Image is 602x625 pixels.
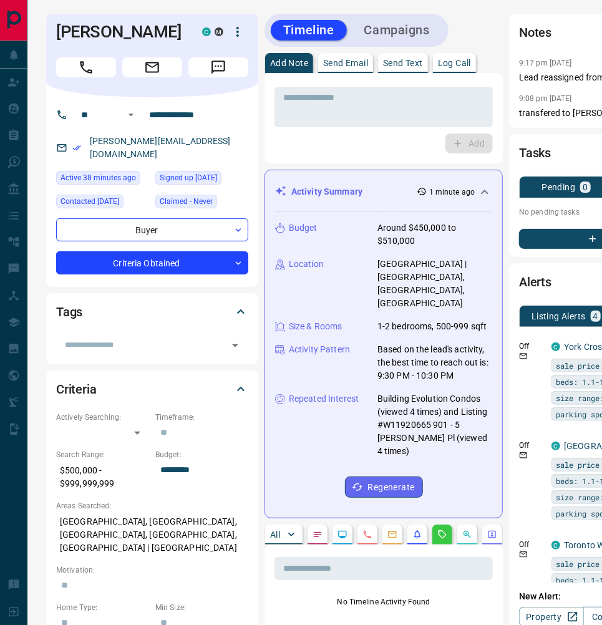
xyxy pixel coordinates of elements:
[289,320,342,333] p: Size & Rooms
[412,530,422,540] svg: Listing Alerts
[519,272,551,292] h2: Alerts
[532,312,586,321] p: Listing Alerts
[377,343,492,382] p: Based on the lead's activity, the best time to reach out is: 9:30 PM - 10:30 PM
[593,312,598,321] p: 4
[352,20,442,41] button: Campaigns
[551,342,560,351] div: condos.ca
[56,171,149,188] div: Sun Sep 14 2025
[160,195,213,208] span: Claimed - Never
[487,530,497,540] svg: Agent Actions
[362,530,372,540] svg: Calls
[383,59,423,67] p: Send Text
[124,107,138,122] button: Open
[56,195,149,212] div: Thu Sep 02 2021
[519,550,528,559] svg: Email
[291,185,362,198] p: Activity Summary
[56,302,82,322] h2: Tags
[519,341,544,352] p: Off
[551,541,560,550] div: condos.ca
[122,57,182,77] span: Email
[275,180,492,203] div: Activity Summary1 minute ago
[289,221,318,235] p: Budget
[377,392,492,458] p: Building Evolution Condos (viewed 4 times) and Listing #W11920665 901 - 5 [PERSON_NAME] Pl (viewe...
[519,539,544,550] p: Off
[323,59,368,67] p: Send Email
[289,343,350,356] p: Activity Pattern
[56,57,116,77] span: Call
[56,379,97,399] h2: Criteria
[519,59,572,67] p: 9:17 pm [DATE]
[188,57,248,77] span: Message
[56,449,149,460] p: Search Range:
[56,374,248,404] div: Criteria
[337,530,347,540] svg: Lead Browsing Activity
[56,500,248,511] p: Areas Searched:
[274,596,493,608] p: No Timeline Activity Found
[155,171,248,188] div: Fri Mar 24 2017
[462,530,472,540] svg: Opportunities
[226,337,244,354] button: Open
[377,320,487,333] p: 1-2 bedrooms, 500-999 sqft
[377,221,492,248] p: Around $450,000 to $510,000
[438,59,471,67] p: Log Call
[289,258,324,271] p: Location
[155,412,248,423] p: Timeframe:
[56,412,149,423] p: Actively Searching:
[437,530,447,540] svg: Requests
[519,94,572,103] p: 9:08 pm [DATE]
[155,602,248,613] p: Min Size:
[270,59,308,67] p: Add Note
[429,187,475,198] p: 1 minute ago
[519,143,551,163] h2: Tasks
[56,460,149,494] p: $500,000 - $999,999,999
[313,530,323,540] svg: Notes
[56,218,248,241] div: Buyer
[61,195,119,208] span: Contacted [DATE]
[519,451,528,460] svg: Email
[61,172,136,184] span: Active 38 minutes ago
[387,530,397,540] svg: Emails
[72,143,81,152] svg: Email Verified
[519,440,544,451] p: Off
[56,297,248,327] div: Tags
[377,258,492,310] p: [GEOGRAPHIC_DATA] | [GEOGRAPHIC_DATA], [GEOGRAPHIC_DATA], [GEOGRAPHIC_DATA]
[271,20,347,41] button: Timeline
[345,477,423,498] button: Regenerate
[289,392,359,405] p: Repeated Interest
[56,511,248,558] p: [GEOGRAPHIC_DATA], [GEOGRAPHIC_DATA], [GEOGRAPHIC_DATA], [GEOGRAPHIC_DATA], [GEOGRAPHIC_DATA] | [...
[155,449,248,460] p: Budget:
[542,183,576,191] p: Pending
[160,172,217,184] span: Signed up [DATE]
[56,22,183,42] h1: [PERSON_NAME]
[583,183,588,191] p: 0
[56,602,149,613] p: Home Type:
[56,251,248,274] div: Criteria Obtained
[202,27,211,36] div: condos.ca
[519,22,551,42] h2: Notes
[56,564,248,576] p: Motivation:
[90,136,231,159] a: [PERSON_NAME][EMAIL_ADDRESS][DOMAIN_NAME]
[551,442,560,450] div: condos.ca
[215,27,223,36] div: mrloft.ca
[519,352,528,361] svg: Email
[270,530,280,539] p: All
